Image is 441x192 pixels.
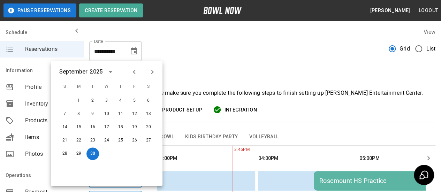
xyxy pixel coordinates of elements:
[89,129,435,145] div: inventory tabs
[105,66,116,78] button: calendar view is open, switch to year view
[128,134,141,147] button: Sep 26, 2025
[232,146,234,153] span: 3:46PM
[59,147,71,160] button: Sep 28, 2025
[89,89,435,97] p: Welcome to BowlNow! Please make sure you complete the following steps to finish setting up [PERSO...
[73,108,85,120] button: Sep 8, 2025
[25,150,78,158] span: Photos
[128,108,141,120] button: Sep 12, 2025
[128,66,140,78] button: Previous month
[25,100,78,108] span: Inventory
[423,29,435,35] label: View
[114,80,127,94] span: T
[180,129,244,145] button: Kids Birthday Party
[128,121,141,133] button: Sep 19, 2025
[86,134,99,147] button: Sep 23, 2025
[426,45,435,53] span: List
[142,108,155,120] button: Sep 13, 2025
[114,134,127,147] button: Sep 25, 2025
[142,121,155,133] button: Sep 20, 2025
[86,80,99,94] span: T
[100,108,113,120] button: Sep 10, 2025
[3,3,76,17] button: Pause Reservations
[100,94,113,107] button: Sep 3, 2025
[73,80,85,94] span: M
[90,68,102,76] div: 2025
[224,106,257,114] span: Integration
[73,121,85,133] button: Sep 15, 2025
[25,45,78,53] span: Reservations
[25,83,78,91] span: Profile
[100,134,113,147] button: Sep 24, 2025
[100,80,113,94] span: W
[128,94,141,107] button: Sep 5, 2025
[400,45,410,53] span: Grid
[59,68,88,76] div: September
[59,134,71,147] button: Sep 21, 2025
[73,134,85,147] button: Sep 22, 2025
[25,116,78,125] span: Products
[79,3,143,17] button: Create Reservation
[142,80,155,94] span: S
[59,121,71,133] button: Sep 14, 2025
[59,80,71,94] span: S
[114,108,127,120] button: Sep 11, 2025
[142,134,155,147] button: Sep 27, 2025
[128,80,141,94] span: F
[86,121,99,133] button: Sep 16, 2025
[416,4,441,17] button: Logout
[146,66,158,78] button: Next month
[114,94,127,107] button: Sep 4, 2025
[73,147,85,160] button: Sep 29, 2025
[25,133,78,141] span: Items
[89,67,435,86] h3: Welcome
[203,7,242,14] img: logo
[73,94,85,107] button: Sep 1, 2025
[86,108,99,120] button: Sep 9, 2025
[142,94,155,107] button: Sep 6, 2025
[86,94,99,107] button: Sep 2, 2025
[162,106,202,114] span: Product Setup
[59,108,71,120] button: Sep 7, 2025
[243,129,284,145] button: Volleyball
[86,147,99,160] button: Sep 30, 2025
[100,121,113,133] button: Sep 17, 2025
[127,44,141,58] button: Choose date, selected date is Sep 30, 2025
[367,4,413,17] button: [PERSON_NAME]
[114,121,127,133] button: Sep 18, 2025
